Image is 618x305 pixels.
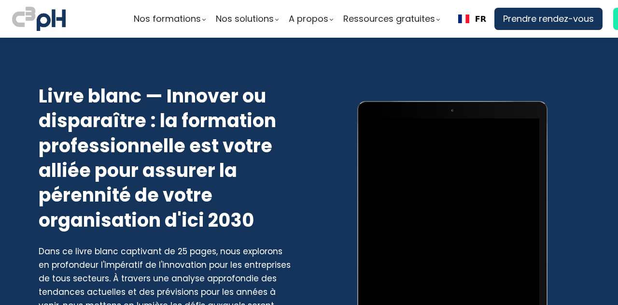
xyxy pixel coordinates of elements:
a: Prendre rendez-vous [494,8,603,30]
span: Prendre rendez-vous [503,12,594,26]
span: Ressources gratuites [343,12,435,26]
span: Nos solutions [216,12,274,26]
img: logo C3PH [12,5,66,33]
a: FR [458,15,486,24]
span: A propos [289,12,328,26]
h2: Livre blanc — Innover ou disparaître : la formation professionnelle est votre alliée pour assurer... [39,84,293,232]
div: Language Switcher [450,8,494,30]
span: Nos formations [134,12,201,26]
img: Français flag [458,15,469,23]
div: Language selected: Français [450,8,494,30]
